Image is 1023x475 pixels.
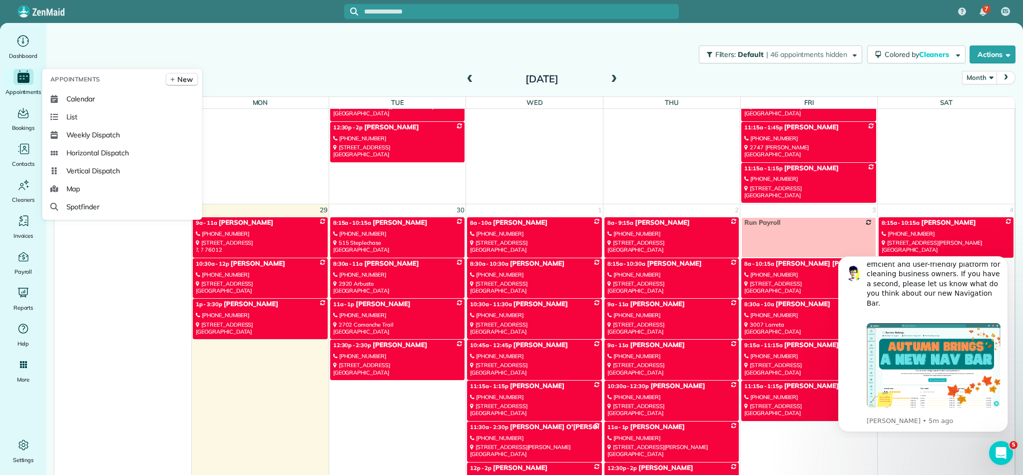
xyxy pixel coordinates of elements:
span: Sat [940,98,953,106]
span: Invoices [13,231,33,241]
span: [PERSON_NAME] [513,300,568,308]
div: [PHONE_NUMBER] [607,353,736,360]
button: next [997,71,1016,84]
span: Help [17,339,29,349]
div: [PHONE_NUMBER] [470,271,599,278]
span: [PERSON_NAME] O'[PERSON_NAME] [510,423,628,431]
div: [STREET_ADDRESS] [GEOGRAPHIC_DATA] [333,362,462,376]
div: [STREET_ADDRESS] [GEOGRAPHIC_DATA] [744,103,873,117]
span: 12p - 2p [470,465,492,472]
span: Default [738,50,764,59]
span: More [17,375,29,385]
span: Contacts [12,159,34,169]
svg: Focus search [350,7,358,15]
div: [STREET_ADDRESS] [GEOGRAPHIC_DATA] [196,321,325,336]
div: [STREET_ADDRESS] [GEOGRAPHIC_DATA] [470,280,599,295]
button: Actions [970,45,1016,63]
span: [PERSON_NAME] [776,300,830,308]
span: Weekly Dispatch [66,130,120,140]
div: [PHONE_NUMBER] [470,435,599,442]
div: [STREET_ADDRESS] [GEOGRAPHIC_DATA] [470,403,599,417]
div: [PHONE_NUMBER] [470,312,599,319]
a: Contacts [4,141,42,169]
div: 2702 Comanche Trail [GEOGRAPHIC_DATA] [333,321,462,336]
div: [PHONE_NUMBER] [607,394,736,401]
span: [PERSON_NAME] [510,382,564,390]
a: Calendar [46,90,198,108]
a: 3 [871,204,877,216]
span: Mon [253,98,268,106]
div: [STREET_ADDRESS] [GEOGRAPHIC_DATA] [744,185,873,199]
div: 2747 [PERSON_NAME] [GEOGRAPHIC_DATA] [744,144,873,158]
span: 11:15a - 1:15p [744,383,782,390]
button: Filters: Default | 46 appointments hidden [699,45,862,63]
span: 8:15a - 10:30a [607,260,645,267]
span: 1p - 3:30p [196,301,222,308]
span: Wed [526,98,543,106]
div: [STREET_ADDRESS] [GEOGRAPHIC_DATA] [333,144,462,158]
span: [PERSON_NAME] [231,260,285,268]
span: Vertical Dispatch [66,166,120,176]
div: 2920 Arbusto [GEOGRAPHIC_DATA] [333,280,462,295]
span: 11:15a - 1:45p [744,124,782,131]
span: 5 [1010,441,1018,449]
span: 8:15a - 10:15a [333,219,371,226]
span: [PERSON_NAME] [513,341,568,349]
div: [STREET_ADDRESS] [GEOGRAPHIC_DATA] [470,239,599,254]
a: Payroll [4,249,42,277]
span: 11:30a - 2:30p [470,424,508,431]
a: Vertical Dispatch [46,162,198,180]
span: List [66,112,78,122]
div: [STREET_ADDRESS] [GEOGRAPHIC_DATA] [607,239,736,254]
div: [PHONE_NUMBER] [333,135,462,142]
span: 9a - 11a [196,219,217,226]
span: 8a - 9:15a [607,219,634,226]
img: 1F9ED [43,76,177,160]
a: Map [46,180,198,198]
span: [PERSON_NAME] [219,219,273,227]
span: 12:30p - 2p [333,124,363,131]
span: [PERSON_NAME] [373,219,427,227]
span: Cleaners [12,195,34,205]
span: Dashboard [9,51,37,61]
span: 8:30a - 10a [744,301,774,308]
span: Run Payroll [744,219,780,227]
span: [PERSON_NAME] [364,260,419,268]
span: 11a - 1p [607,424,629,431]
span: 7 [985,5,988,13]
span: Appointments [5,87,41,97]
span: Thu [665,98,679,106]
a: Cleaners [4,177,42,205]
span: Colored by [885,50,953,59]
a: Settings [4,437,42,465]
a: Spotfinder [46,198,198,216]
span: [PERSON_NAME] [630,300,684,308]
span: Horizontal Dispatch [66,148,129,158]
span: Fri [804,98,814,106]
div: [PHONE_NUMBER] [607,271,736,278]
span: [PERSON_NAME] [630,341,684,349]
div: [PHONE_NUMBER] [333,271,462,278]
a: Reports [4,285,42,313]
p: Message from Alexandre, sent 5m ago [43,169,177,178]
div: 3007 Larreta [GEOGRAPHIC_DATA] [744,321,873,336]
span: 8a - 10:15a [744,260,774,267]
span: [PERSON_NAME] [493,464,547,472]
div: [PHONE_NUMBER] [744,394,873,401]
div: [STREET_ADDRESS][PERSON_NAME] [GEOGRAPHIC_DATA] [470,444,599,458]
div: [PHONE_NUMBER] [744,271,873,278]
div: [PHONE_NUMBER] [333,353,462,360]
div: [STREET_ADDRESS] [GEOGRAPHIC_DATA] [744,280,873,295]
a: Invoices [4,213,42,241]
a: Filters: Default | 46 appointments hidden [694,45,862,63]
div: [PHONE_NUMBER] [470,394,599,401]
span: | 46 appointments hidden [766,50,847,59]
span: 8a - 10a [470,219,492,226]
span: New [177,74,193,84]
div: [PHONE_NUMBER] [196,230,325,237]
div: [STREET_ADDRESS] [GEOGRAPHIC_DATA] [607,321,736,336]
span: [PERSON_NAME] [784,341,839,349]
span: 12:30p - 2:30p [333,342,371,349]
